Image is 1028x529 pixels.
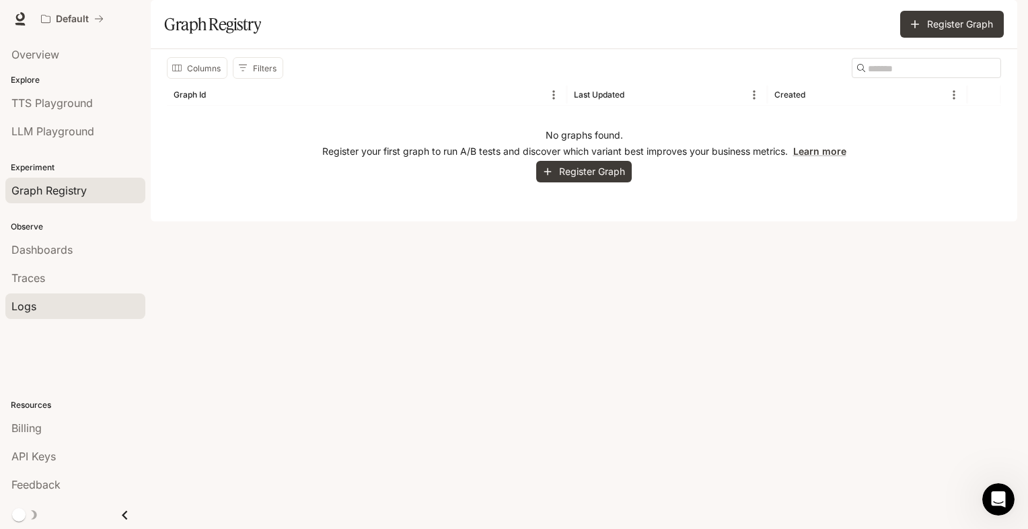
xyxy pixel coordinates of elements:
div: Created [774,90,805,100]
p: No graphs found. [546,129,623,142]
button: Register Graph [900,11,1004,38]
p: Register your first graph to run A/B tests and discover which variant best improves your business... [322,145,846,158]
div: Graph Id [174,90,206,100]
button: All workspaces [35,5,110,32]
button: Sort [626,85,646,105]
a: Learn more [793,145,846,157]
button: Menu [944,85,964,105]
div: Search [852,58,1001,78]
button: Show filters [233,57,283,79]
p: Default [56,13,89,25]
div: Last Updated [574,90,624,100]
button: Menu [544,85,564,105]
iframe: Intercom live chat [982,483,1015,516]
button: Select columns [167,57,227,79]
button: Register Graph [536,161,632,183]
button: Sort [807,85,827,105]
button: Menu [744,85,764,105]
h1: Graph Registry [164,11,261,38]
button: Sort [207,85,227,105]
